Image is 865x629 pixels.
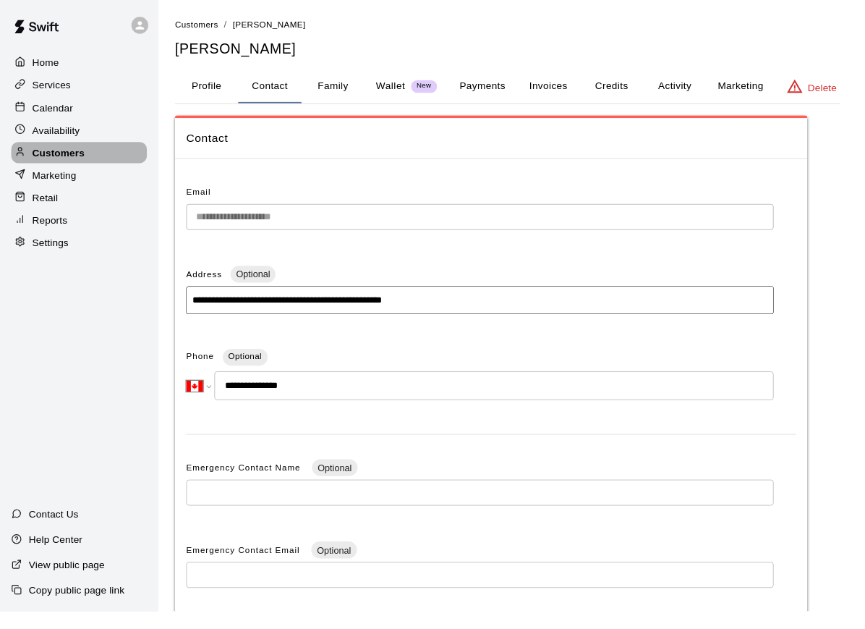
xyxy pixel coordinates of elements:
[832,83,861,98] p: Delete
[662,72,727,106] button: Activity
[597,72,662,106] button: Credits
[12,239,151,261] a: Settings
[12,193,151,214] a: Retail
[310,72,375,106] button: Family
[33,150,87,164] p: Customers
[387,81,417,96] p: Wallet
[12,77,151,98] a: Services
[12,169,151,191] a: Marketing
[33,57,61,72] p: Home
[192,277,229,287] span: Address
[33,196,60,211] p: Retail
[33,80,73,95] p: Services
[321,476,367,487] span: Optional
[33,173,79,187] p: Marketing
[235,362,270,372] span: Optional
[33,104,75,118] p: Calendar
[12,54,151,75] a: Home
[30,548,85,562] p: Help Center
[33,219,69,234] p: Reports
[231,17,234,33] li: /
[237,276,284,287] span: Optional
[423,84,450,93] span: New
[239,20,315,30] span: [PERSON_NAME]
[320,561,367,572] span: Optional
[245,72,310,106] button: Contact
[12,216,151,237] a: Reports
[33,127,82,141] p: Availability
[727,72,797,106] button: Marketing
[192,476,312,486] span: Emergency Contact Name
[12,146,151,168] a: Customers
[192,561,312,571] span: Emergency Contact Email
[33,242,71,257] p: Settings
[532,72,597,106] button: Invoices
[192,210,796,237] div: The email of an existing customer can only be changed by the customer themselves at https://book....
[30,522,81,536] p: Contact Us
[12,100,151,122] a: Calendar
[30,600,128,615] p: Copy public page link
[192,356,221,379] span: Phone
[180,72,245,106] button: Profile
[180,19,225,30] a: Customers
[192,133,819,152] span: Contact
[192,193,217,203] span: Email
[180,20,225,30] span: Customers
[461,72,532,106] button: Payments
[30,574,108,588] p: View public page
[12,123,151,145] a: Availability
